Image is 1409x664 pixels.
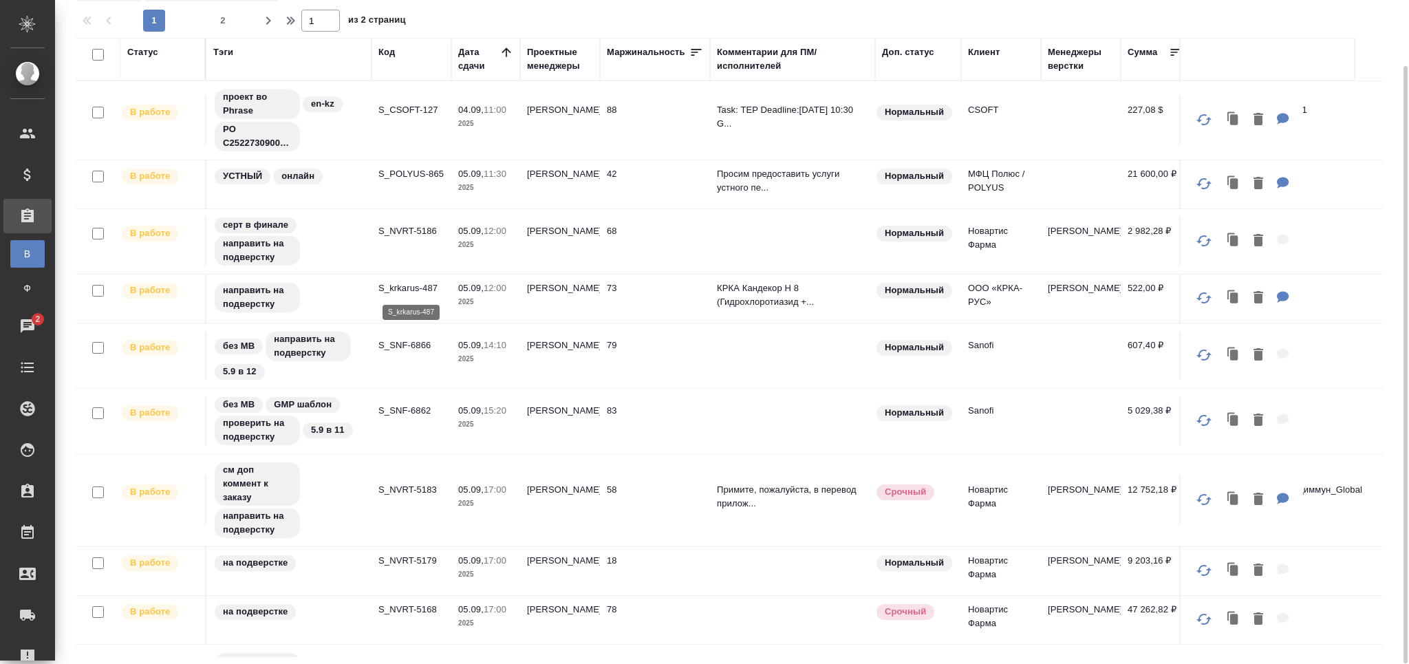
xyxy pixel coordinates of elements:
[875,483,954,502] div: Выставляется автоматически, если на указанный объем услуг необходимо больше времени в стандартном...
[717,45,868,73] div: Комментарии для ПМ/исполнителей
[378,404,444,418] p: S_SNF-6862
[1220,407,1247,435] button: Клонировать
[1121,217,1190,266] td: 2 982,28 ₽
[484,169,506,179] p: 11:30
[130,169,170,183] p: В работе
[520,596,600,644] td: [PERSON_NAME]
[1187,339,1220,372] button: Обновить
[17,247,38,261] span: В
[1220,606,1247,634] button: Клонировать
[1187,603,1220,636] button: Обновить
[120,483,198,502] div: Выставляет ПМ после принятия заказа от КМа
[378,224,444,238] p: S_NVRT-5186
[1187,281,1220,314] button: Обновить
[348,12,406,32] span: из 2 страниц
[213,330,365,381] div: без МВ, направить на подверстку, 5.9 в 12
[885,605,926,619] p: Срочный
[458,117,513,131] p: 2025
[1220,557,1247,585] button: Клонировать
[1048,554,1114,568] p: [PERSON_NAME]
[885,169,944,183] p: Нормальный
[378,281,444,295] p: S_krkarus-487
[120,281,198,300] div: Выставляет ПМ после принятия заказа от КМа
[885,485,926,499] p: Срочный
[885,105,944,119] p: Нормальный
[1196,483,1348,511] p: Новартис_перевод_Сандиммун_Global pro...
[223,398,255,411] p: без МВ
[885,556,944,570] p: Нормальный
[223,90,292,118] p: проект во Phrase
[1121,332,1190,380] td: 607,40 ₽
[875,167,954,186] div: Статус по умолчанию для стандартных заказов
[885,226,944,240] p: Нормальный
[130,283,170,297] p: В работе
[600,476,710,524] td: 58
[223,509,292,537] p: направить на подверстку
[520,96,600,144] td: [PERSON_NAME]
[882,45,934,59] div: Доп. статус
[520,332,600,380] td: [PERSON_NAME]
[27,312,48,326] span: 2
[458,238,513,252] p: 2025
[717,167,868,195] p: Просим предоставить услуги устного пе...
[458,617,513,630] p: 2025
[885,283,944,297] p: Нормальный
[1121,596,1190,644] td: 47 262,82 ₽
[1220,227,1247,255] button: Клонировать
[885,406,944,420] p: Нормальный
[1187,224,1220,257] button: Обновить
[1187,404,1220,437] button: Обновить
[875,603,954,621] div: Выставляется автоматически, если на указанный объем услуг необходимо больше времени в стандартном...
[458,283,484,293] p: 05.09,
[458,405,484,416] p: 05.09,
[213,281,365,314] div: направить на подверстку
[1247,606,1270,634] button: Удалить
[968,103,1034,117] p: CSOFT
[1187,483,1220,516] button: Обновить
[213,167,365,186] div: УСТНЫЙ, онлайн
[968,167,1034,195] p: МФЦ Полюс / POLYUS
[213,461,365,539] div: см доп коммент к заказу, направить на подверстку
[717,281,868,309] p: КРКА Кандекор Н 8 (Гидрохлоротиазид +...
[130,341,170,354] p: В работе
[10,275,45,302] a: Ф
[717,103,868,131] p: Task: TEP Deadline:[DATE] 10:30 G...
[600,332,710,380] td: 79
[130,406,170,420] p: В работе
[281,169,314,183] p: онлайн
[458,226,484,236] p: 05.09,
[120,103,198,122] div: Выставляет ПМ после принятия заказа от КМа
[223,339,255,353] p: без МВ
[600,275,710,323] td: 73
[968,483,1034,511] p: Новартис Фарма
[458,45,499,73] div: Дата сдачи
[1247,486,1270,514] button: Удалить
[223,122,292,150] p: PO C25227309001KAZ201
[378,45,395,59] div: Код
[484,226,506,236] p: 12:00
[120,339,198,357] div: Выставляет ПМ после принятия заказа от КМа
[1247,170,1270,198] button: Удалить
[1270,284,1296,312] button: Для ПМ: КРКА Кандекор Н 8 (Гидрохлоротиазид + Кандесартан), таблетки, 12,5 мг + 8 мг (ЕАЭС)
[378,554,444,568] p: S_NVRT-5179
[130,226,170,240] p: В работе
[130,556,170,570] p: В работе
[213,216,365,267] div: серт в финале, направить на подверстку
[17,281,38,295] span: Ф
[458,568,513,581] p: 2025
[458,604,484,614] p: 05.09,
[223,556,288,570] p: на подверстке
[1121,96,1190,144] td: 227,08 $
[458,484,484,495] p: 05.09,
[527,45,593,73] div: Проектные менеджеры
[1048,281,1114,295] p: [PERSON_NAME]
[520,217,600,266] td: [PERSON_NAME]
[223,416,292,444] p: проверить на подверстку
[520,160,600,208] td: [PERSON_NAME]
[600,596,710,644] td: 78
[1048,483,1114,497] p: [PERSON_NAME]
[458,105,484,115] p: 04.09,
[600,217,710,266] td: 68
[458,181,513,195] p: 2025
[484,340,506,350] p: 14:10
